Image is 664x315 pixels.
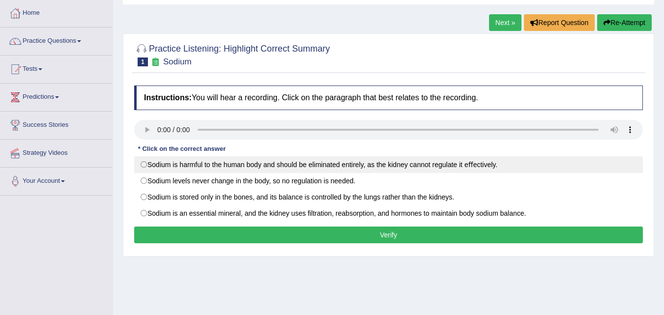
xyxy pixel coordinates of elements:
[597,14,652,31] button: Re-Attempt
[0,84,113,108] a: Predictions
[489,14,521,31] a: Next »
[134,42,330,66] h2: Practice Listening: Highlight Correct Summary
[0,140,113,164] a: Strategy Videos
[138,57,148,66] span: 1
[150,57,161,67] small: Exam occurring question
[0,28,113,52] a: Practice Questions
[134,86,643,110] h4: You will hear a recording. Click on the paragraph that best relates to the recording.
[134,205,643,222] label: Sodium is an essential mineral, and the kidney uses ﬁltration, reabsorption, and hormones to main...
[134,189,643,205] label: Sodium is stored only in the bones, and its balance is controlled by the lungs rather than the ki...
[134,227,643,243] button: Verify
[0,112,113,136] a: Success Stories
[524,14,595,31] button: Report Question
[163,57,192,66] small: Sodium
[134,172,643,189] label: Sodium levels never change in the body, so no regulation is needed.
[134,144,230,154] div: * Click on the correct answer
[0,168,113,192] a: Your Account
[134,156,643,173] label: Sodium is harmful to the human body and should be eliminated entirely, as the kidney cannot regul...
[144,93,192,102] b: Instructions:
[0,56,113,80] a: Tests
